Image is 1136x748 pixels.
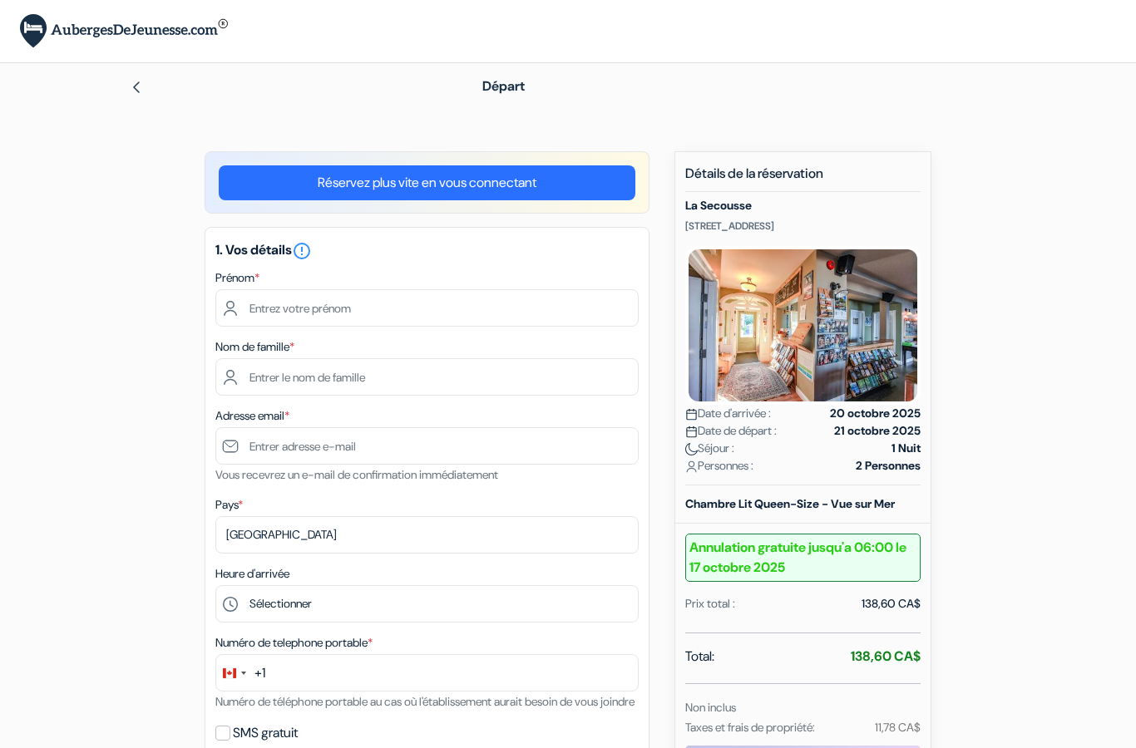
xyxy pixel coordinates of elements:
[215,496,243,514] label: Pays
[216,655,265,691] button: Change country, selected Canada (+1)
[685,443,698,455] img: moon.svg
[215,241,639,261] h5: 1. Vos détails
[292,241,312,261] i: error_outline
[685,199,921,213] h5: La Secousse
[215,634,373,652] label: Numéro de telephone portable
[685,595,735,613] div: Prix total :
[215,407,289,425] label: Adresse email
[862,595,921,613] div: 138,60 CA$
[685,457,753,475] span: Personnes :
[130,81,143,94] img: left_arrow.svg
[20,14,228,48] img: AubergesDeJeunesse.com
[685,426,698,438] img: calendar.svg
[215,358,639,396] input: Entrer le nom de famille
[685,534,921,582] b: Annulation gratuite jusqu'a 06:00 le 17 octobre 2025
[292,241,312,258] a: error_outline
[685,720,815,735] small: Taxes et frais de propriété:
[482,77,525,95] span: Départ
[685,460,698,473] img: user_icon.svg
[215,467,498,482] small: Vous recevrez un e-mail de confirmation immédiatement
[685,405,771,422] span: Date d'arrivée :
[851,647,921,665] strong: 138,60 CA$
[685,440,734,457] span: Séjour :
[685,165,921,192] h5: Détails de la réservation
[830,405,921,422] strong: 20 octobre 2025
[834,422,921,440] strong: 21 octobre 2025
[875,720,921,735] small: 11,78 CA$
[233,721,298,745] label: SMS gratuit
[219,165,635,200] a: Réservez plus vite en vous connectant
[685,408,698,421] img: calendar.svg
[215,289,639,327] input: Entrez votre prénom
[685,219,921,233] p: [STREET_ADDRESS]
[215,427,639,465] input: Entrer adresse e-mail
[215,269,259,287] label: Prénom
[892,440,921,457] strong: 1 Nuit
[215,338,294,356] label: Nom de famille
[685,422,777,440] span: Date de départ :
[685,647,714,667] span: Total:
[685,700,736,715] small: Non inclus
[685,496,895,511] b: Chambre Lit Queen-Size - Vue sur Mer
[215,694,635,709] small: Numéro de téléphone portable au cas où l'établissement aurait besoin de vous joindre
[215,565,289,583] label: Heure d'arrivée
[856,457,921,475] strong: 2 Personnes
[254,663,265,683] div: +1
